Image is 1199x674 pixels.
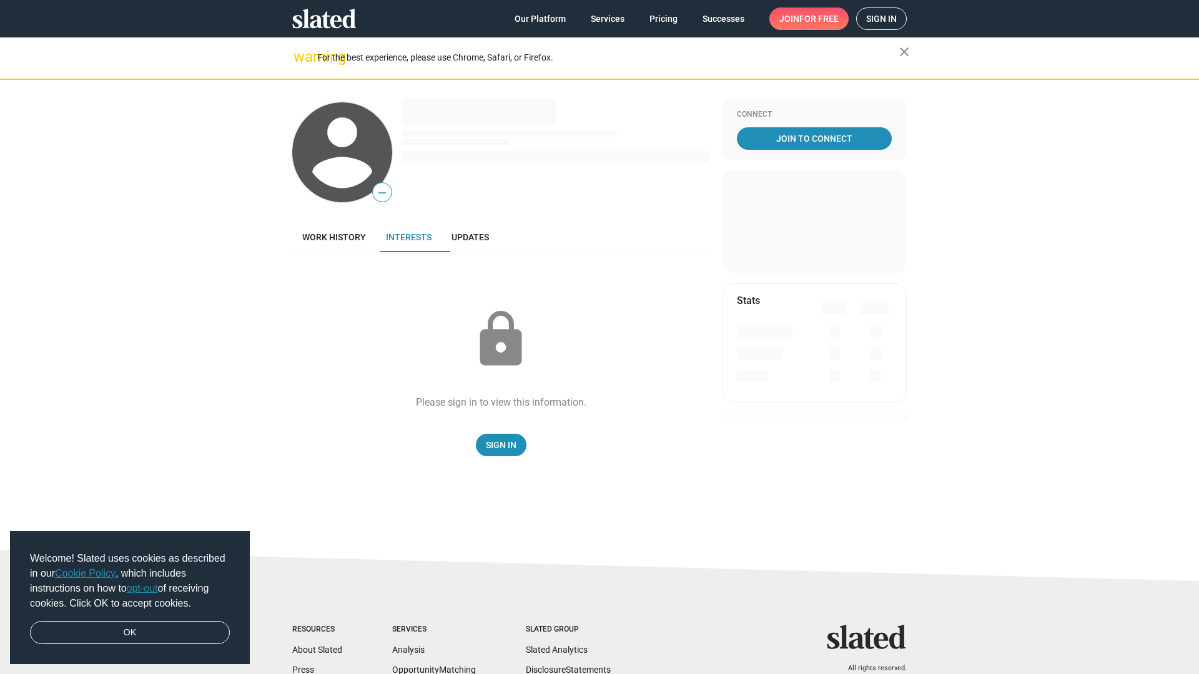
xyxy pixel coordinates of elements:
span: Sign In [486,434,516,456]
a: opt-out [127,583,158,593]
div: cookieconsent [10,531,250,665]
span: Our Platform [515,7,566,30]
a: Cookie Policy [55,568,116,579]
div: Resources [292,625,342,635]
div: Connect [737,110,892,120]
mat-icon: lock [470,308,532,371]
span: Successes [703,7,744,30]
span: Welcome! Slated uses cookies as described in our , which includes instructions on how to of recei... [30,551,230,611]
a: Services [581,7,634,30]
a: Work history [292,222,376,252]
div: Please sign in to view this information. [416,396,586,409]
div: Slated Group [526,625,611,635]
a: Successes [693,7,754,30]
div: Services [392,625,476,635]
a: Pricing [639,7,688,30]
span: for free [799,7,839,30]
mat-icon: close [897,44,912,59]
a: Sign In [476,434,526,456]
span: Services [591,7,624,30]
span: Join [779,7,839,30]
span: Pricing [649,7,678,30]
a: About Slated [292,645,342,655]
mat-icon: warning [294,49,308,64]
mat-card-title: Stats [737,294,760,307]
span: Sign in [866,8,897,29]
a: Join To Connect [737,127,892,150]
span: — [373,185,392,201]
a: Sign in [856,7,907,30]
a: dismiss cookie message [30,621,230,645]
a: Joinfor free [769,7,849,30]
a: Our Platform [505,7,576,30]
a: Analysis [392,645,425,655]
a: Interests [376,222,442,252]
span: Join To Connect [739,127,889,150]
a: Updates [442,222,499,252]
span: Work history [302,232,366,242]
a: Slated Analytics [526,645,588,655]
span: Interests [386,232,432,242]
span: Updates [451,232,489,242]
div: For the best experience, please use Chrome, Safari, or Firefox. [317,49,899,66]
